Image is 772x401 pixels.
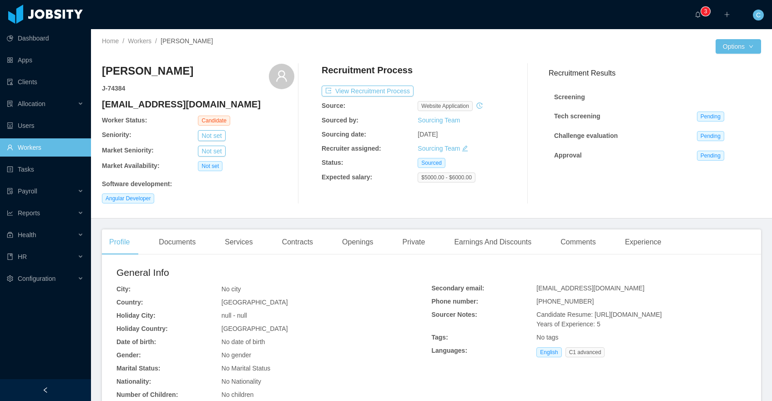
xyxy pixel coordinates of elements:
[395,229,433,255] div: Private
[322,173,372,181] b: Expected salary:
[7,117,84,135] a: icon: robotUsers
[553,229,603,255] div: Comments
[476,102,483,109] i: icon: history
[102,193,154,203] span: Angular Developer
[18,100,45,107] span: Allocation
[198,130,225,141] button: Not set
[198,161,222,171] span: Not set
[322,159,343,166] b: Status:
[724,11,730,18] i: icon: plus
[432,347,468,354] b: Languages:
[102,229,137,255] div: Profile
[116,391,178,398] b: Number of Children:
[322,117,358,124] b: Sourced by:
[432,298,479,305] b: Phone number:
[704,7,707,16] p: 3
[222,312,247,319] span: null - null
[418,158,445,168] span: Sourced
[222,351,251,359] span: No gender
[222,338,265,345] span: No date of birth
[116,325,168,332] b: Holiday Country:
[275,70,288,82] i: icon: user
[418,173,475,183] span: $5000.00 - $6000.00
[116,351,141,359] b: Gender:
[7,138,84,157] a: icon: userWorkers
[618,229,669,255] div: Experience
[418,101,473,111] span: website application
[536,311,661,328] span: Candidate Resume: [URL][DOMAIN_NAME] Years of Experience: 5
[432,311,477,318] b: Sourcer Notes:
[116,378,151,385] b: Nationality:
[701,7,710,16] sup: 3
[275,229,320,255] div: Contracts
[7,275,13,282] i: icon: setting
[128,37,151,45] a: Workers
[322,145,381,152] b: Recruiter assigned:
[536,284,644,292] span: [EMAIL_ADDRESS][DOMAIN_NAME]
[222,391,254,398] span: No children
[565,347,605,357] span: C1 advanced
[536,333,747,342] div: No tags
[462,145,468,152] i: icon: edit
[116,365,160,372] b: Marital Status:
[116,312,156,319] b: Holiday City:
[18,231,36,239] span: Health
[418,145,460,152] a: Sourcing Team
[756,10,761,20] span: C
[7,160,84,178] a: icon: profileTasks
[116,285,131,293] b: City:
[7,101,13,107] i: icon: solution
[222,325,288,332] span: [GEOGRAPHIC_DATA]
[554,152,582,159] strong: Approval
[7,51,84,69] a: icon: appstoreApps
[116,338,156,345] b: Date of birth:
[536,298,594,305] span: [PHONE_NUMBER]
[432,334,448,341] b: Tags:
[7,254,13,260] i: icon: book
[122,37,124,45] span: /
[151,229,203,255] div: Documents
[7,188,13,194] i: icon: file-protect
[697,131,724,141] span: Pending
[695,11,701,18] i: icon: bell
[102,64,193,78] h3: [PERSON_NAME]
[716,39,761,54] button: Optionsicon: down
[222,365,270,372] span: No Marital Status
[7,210,13,216] i: icon: line-chart
[536,347,561,357] span: English
[7,29,84,47] a: icon: pie-chartDashboard
[418,117,460,124] a: Sourcing Team
[322,64,413,76] h4: Recruitment Process
[102,180,172,188] b: Software development :
[549,67,761,79] h3: Recruitment Results
[161,37,213,45] span: [PERSON_NAME]
[697,151,724,161] span: Pending
[418,131,438,138] span: [DATE]
[18,253,27,260] span: HR
[198,116,230,126] span: Candidate
[217,229,260,255] div: Services
[697,112,724,122] span: Pending
[222,378,261,385] span: No Nationality
[335,229,381,255] div: Openings
[554,132,618,139] strong: Challenge evaluation
[198,146,225,157] button: Not set
[447,229,539,255] div: Earnings And Discounts
[102,117,147,124] b: Worker Status:
[102,162,160,169] b: Market Availability:
[554,93,585,101] strong: Screening
[18,275,56,282] span: Configuration
[116,265,432,280] h2: General Info
[554,112,600,120] strong: Tech screening
[322,86,414,96] button: icon: exportView Recruitment Process
[102,98,294,111] h4: [EMAIL_ADDRESS][DOMAIN_NAME]
[18,209,40,217] span: Reports
[18,188,37,195] span: Payroll
[322,102,345,109] b: Source:
[322,87,414,95] a: icon: exportView Recruitment Process
[222,285,241,293] span: No city
[222,299,288,306] span: [GEOGRAPHIC_DATA]
[432,284,484,292] b: Secondary email:
[102,37,119,45] a: Home
[116,299,143,306] b: Country:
